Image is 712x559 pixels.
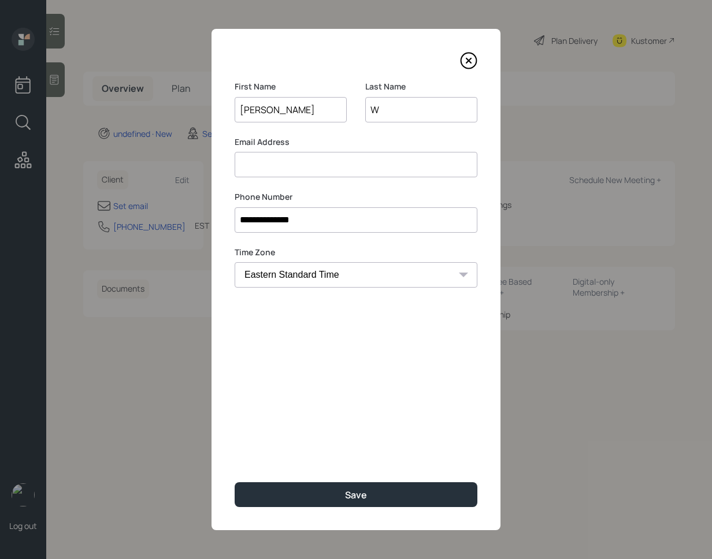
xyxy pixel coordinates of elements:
[235,247,477,258] label: Time Zone
[235,136,477,148] label: Email Address
[235,191,477,203] label: Phone Number
[345,489,367,501] div: Save
[365,81,477,92] label: Last Name
[235,81,347,92] label: First Name
[235,482,477,507] button: Save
